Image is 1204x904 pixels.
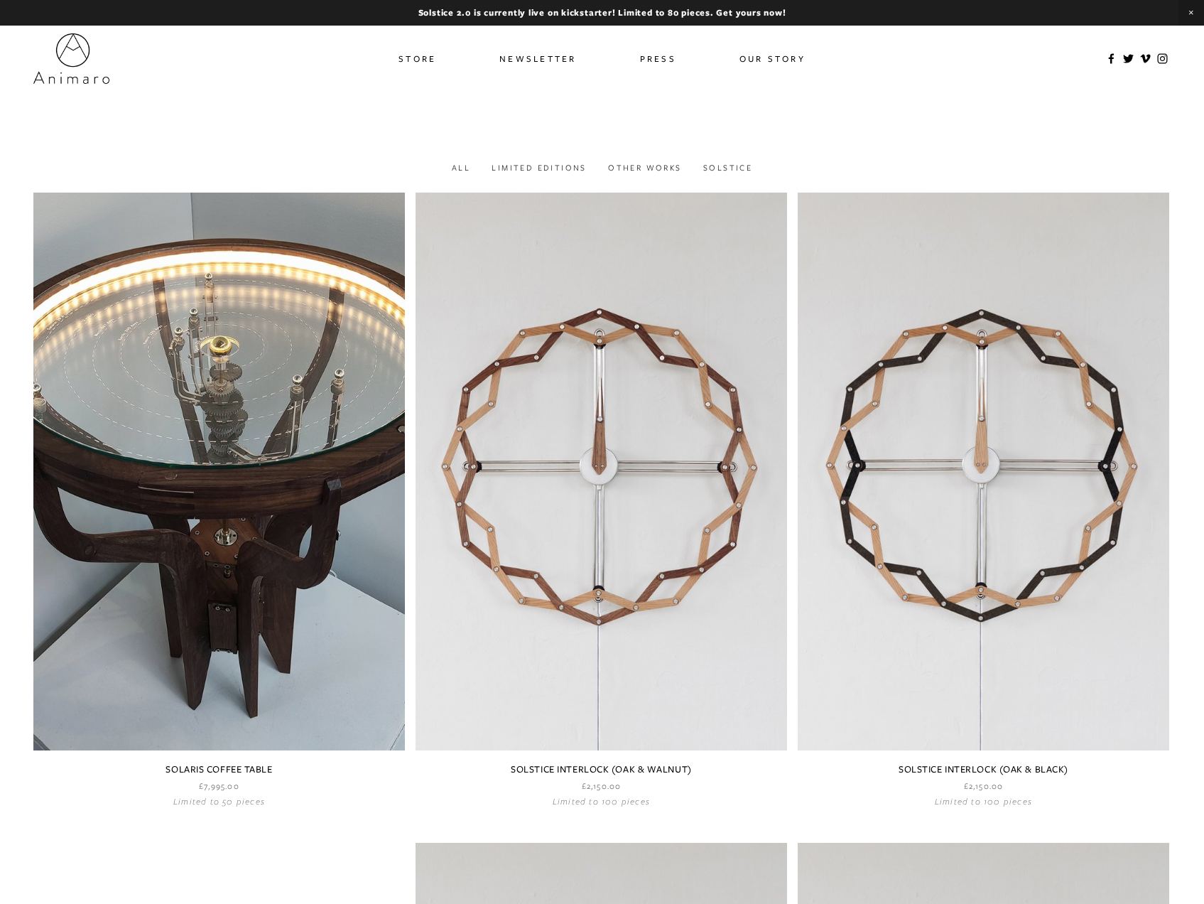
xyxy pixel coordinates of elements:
[739,48,806,69] a: Our Story
[703,162,752,173] a: Solstice
[499,48,577,69] a: Newsletter
[33,33,109,84] img: Animaro
[608,162,681,173] a: Other works
[492,162,586,173] a: Limited Editions
[452,162,470,173] a: All
[640,48,676,69] a: Press
[398,48,436,69] a: Store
